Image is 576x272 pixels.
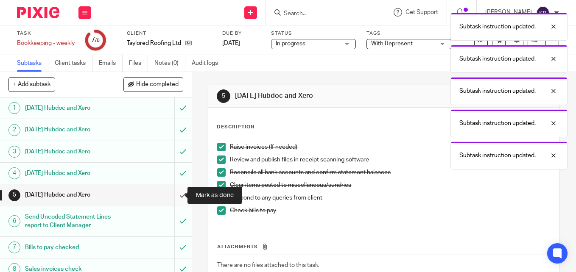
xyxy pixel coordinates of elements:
span: Hide completed [136,81,179,88]
div: Bookkeeping - weekly [17,39,75,47]
p: Respond to any queries from client [230,194,551,202]
div: 3 [8,146,20,158]
p: Check bills to pay [230,206,551,215]
input: Search [283,10,359,18]
p: Reconcile all bank accounts and confirm statement balances [230,168,551,177]
label: Task [17,30,75,37]
img: svg%3E [536,6,550,19]
a: Client tasks [55,55,92,72]
a: Audit logs [192,55,224,72]
h1: Send Uncoded Statement Lines report to Client Manager [25,211,119,232]
div: 5 [8,189,20,201]
p: Subtask instruction updated. [459,119,536,128]
h1: [DATE] Hubdoc and Xero [25,167,119,180]
div: 7 [8,241,20,253]
p: Subtask instruction updated. [459,22,536,31]
label: Status [271,30,356,37]
p: Taylored Roofing Ltd [127,39,181,47]
p: Clear items posted to miscellaneous/sundries [230,181,551,189]
label: Client [127,30,212,37]
div: 1 [8,102,20,114]
div: 5 [217,89,230,103]
h1: [DATE] Hubdoc and Xero [25,189,119,201]
img: Pixie [17,7,59,18]
p: Raise invoices (If needed) [230,143,551,151]
small: /8 [95,38,100,43]
p: Subtask instruction updated. [459,87,536,95]
h1: [DATE] Hubdoc and Xero [25,145,119,158]
span: Attachments [217,244,258,249]
a: Emails [99,55,123,72]
h1: [DATE] Hubdoc and Xero [235,92,402,100]
p: Review and publish files in receipt scanning software [230,155,551,164]
h1: Bills to pay checked [25,241,119,254]
button: Hide completed [123,77,183,92]
label: Due by [222,30,260,37]
a: Subtasks [17,55,48,72]
a: Files [129,55,148,72]
span: In progress [276,41,305,47]
h1: [DATE] Hubdoc and Xero [25,102,119,114]
span: [DATE] [222,40,240,46]
p: Subtask instruction updated. [459,151,536,160]
button: + Add subtask [8,77,55,92]
p: Subtask instruction updated. [459,55,536,63]
div: 2 [8,124,20,136]
div: 4 [8,167,20,179]
div: 7 [91,35,100,45]
h1: [DATE] Hubdoc and Xero [25,123,119,136]
div: 6 [8,215,20,227]
p: Description [217,124,254,130]
a: Notes (0) [154,55,185,72]
span: There are no files attached to this task. [217,262,319,268]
